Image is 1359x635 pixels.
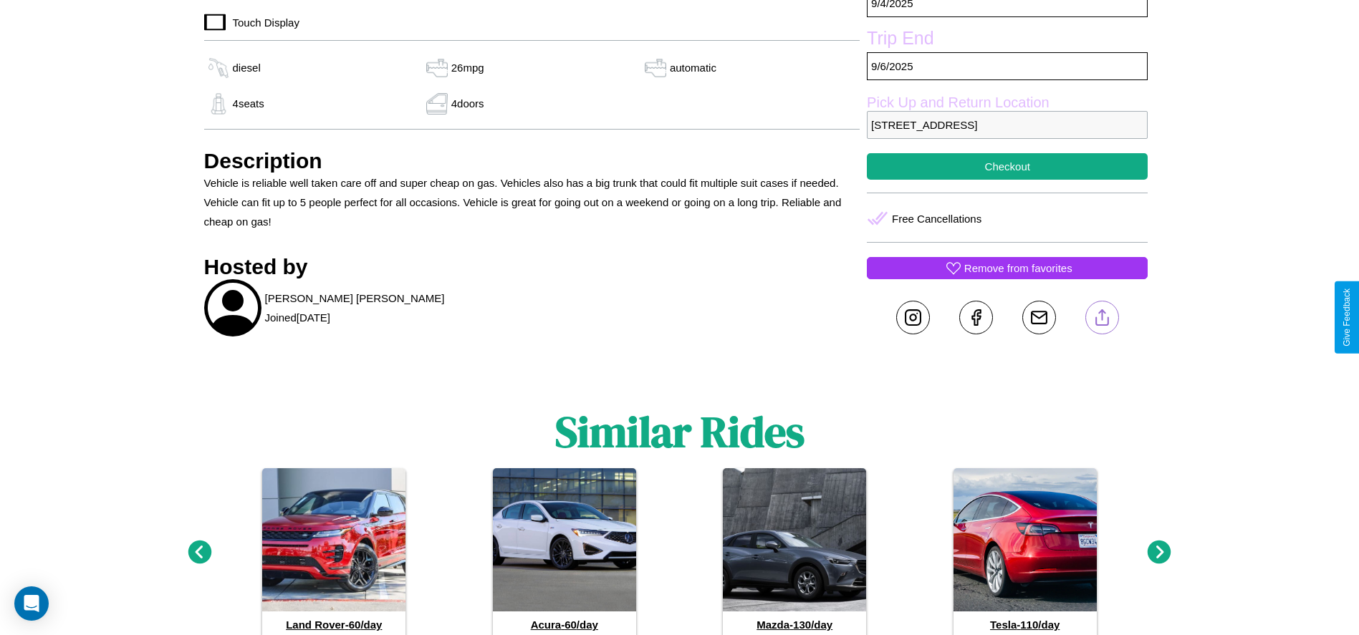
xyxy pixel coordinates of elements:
[233,58,261,77] p: diesel
[892,209,981,228] p: Free Cancellations
[451,58,484,77] p: 26 mpg
[670,58,716,77] p: automatic
[867,111,1148,139] p: [STREET_ADDRESS]
[867,28,1148,52] label: Trip End
[233,94,264,113] p: 4 seats
[451,94,484,113] p: 4 doors
[204,173,860,231] p: Vehicle is reliable well taken care off and super cheap on gas. Vehicles also has a big trunk tha...
[204,255,860,279] h3: Hosted by
[867,52,1148,80] p: 9 / 6 / 2025
[1342,289,1352,346] div: Give Feedback
[204,149,860,173] h3: Description
[204,93,233,115] img: gas
[265,308,330,327] p: Joined [DATE]
[555,402,805,461] h1: Similar Rides
[867,94,1148,111] label: Pick Up and Return Location
[423,57,451,79] img: gas
[265,289,445,308] p: [PERSON_NAME] [PERSON_NAME]
[867,153,1148,180] button: Checkout
[964,258,1072,278] p: Remove from favorites
[14,586,49,621] div: Open Intercom Messenger
[641,57,670,79] img: gas
[867,257,1148,279] button: Remove from favorites
[204,57,233,79] img: gas
[226,13,299,32] p: Touch Display
[423,93,451,115] img: gas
